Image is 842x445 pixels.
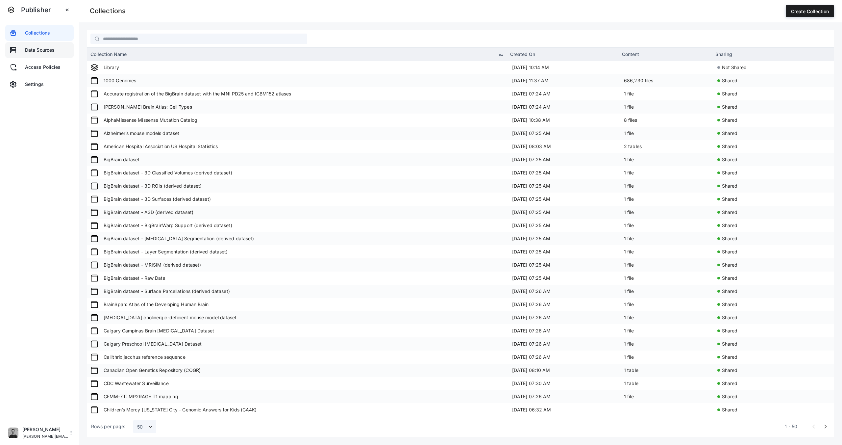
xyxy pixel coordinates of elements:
button: Create Collection [786,5,834,17]
span: [DATE] 07:25 AM [512,130,551,136]
span: Shared [722,249,738,255]
span: 1 file [624,209,634,215]
span: Shared [722,77,738,84]
span: [DATE] 10:14 AM [512,65,549,70]
a: Settings [5,76,74,92]
span: [DATE] 07:25 AM [512,157,551,162]
button: Collapse sidebar [61,3,74,16]
span: [DATE] 07:25 AM [512,275,551,281]
span: [DATE] 07:25 AM [512,170,551,175]
span: 1 file [624,222,634,228]
span: 1 file [624,183,634,189]
span: Shared [722,393,738,400]
img: collection.svg [90,103,98,111]
a: Data Sources [5,42,74,58]
span: 1 file [624,341,634,347]
span: 1 table [624,380,638,386]
span: 1 file [624,315,634,320]
img: collection.svg [90,182,98,190]
span: Shared [722,117,738,123]
span: 1 file [624,249,634,254]
span: shield_locked [9,63,17,71]
span: Library [98,65,119,70]
span: 1 file [624,91,634,96]
span: BigBrain dataset - Layer Segmentation (derived dataset) [98,249,228,254]
span: [DATE] 10:38 AM [512,117,550,123]
span: Calgary Campinas Brain [MEDICAL_DATA] Dataset [98,328,214,333]
span: [DATE] 07:25 AM [512,249,551,254]
span: 1 file [624,301,634,307]
span: [PERSON_NAME] Brain Atlas: Cell Types [98,104,192,110]
span: [MEDICAL_DATA] cholinergic-deficient mouse model dataset [98,315,237,320]
span: Shared [722,367,738,374]
span: [DATE] 07:25 AM [512,236,551,241]
span: Shared [722,170,738,176]
div: Content [622,51,639,58]
span: Shared [722,130,738,137]
span: Shared [722,301,738,308]
span: BigBrain dataset [98,157,140,162]
span: 1 file [624,104,634,110]
div: Collections [90,8,126,14]
div: Collection Name [90,51,504,58]
span: Shared [722,288,738,295]
img: collection.svg [90,208,98,216]
img: collection.svg [90,222,98,229]
span: 1 file [624,275,634,281]
span: Shared [722,327,738,334]
span: Shared [722,380,738,387]
span: [DATE] 11:37 AM [512,78,549,83]
span: Shared [722,104,738,110]
span: dns [9,46,17,54]
span: Not Shared [722,64,747,71]
img: collection.svg [90,287,98,295]
div: Content [622,51,709,58]
img: Profile image [8,428,18,438]
span: 686,230 files [624,78,653,83]
span: 8 files [624,117,637,123]
span: [DATE] 06:32 AM [512,407,551,412]
span: [DATE] 07:26 AM [512,288,551,294]
img: collection.svg [90,274,98,282]
img: collection.svg [90,90,98,98]
img: collection.svg [90,340,98,348]
span: 1 file [624,394,634,399]
span: 1 file [624,236,634,241]
div: Collection Name [90,51,127,58]
span: CDC Wastewater Surveillance [98,380,169,386]
span: 1 file [624,354,634,360]
span: 1 file [624,196,634,202]
span: BigBrain dataset - BigBrainWarp Support (derived dataset) [98,222,232,228]
div: User menu for Adam Booth [5,426,74,440]
span: [DATE] 07:26 AM [512,394,551,399]
span: 1 file [624,130,634,136]
span: 1 file [624,157,634,162]
div: Sharing [715,51,732,58]
span: [DATE] 07:26 AM [512,301,551,307]
div: 1 - 50 [785,423,797,430]
img: collection.svg [90,235,98,243]
a: Access Policies [5,59,74,75]
div: Created On [510,51,615,58]
img: collection.svg [90,195,98,203]
span: American Hospital Association US Hospital Statistics [98,144,218,149]
img: collection.svg [90,169,98,177]
span: BigBrain dataset - Raw Data [98,275,165,281]
span: Alzheimer’s mouse models dataset [98,130,179,136]
span: [DATE] 07:25 AM [512,196,551,202]
img: collection.svg [90,156,98,164]
span: BigBrain dataset - [MEDICAL_DATA] Segmentation (derived dataset) [98,236,254,241]
img: collection.svg [90,353,98,361]
img: collection.svg [90,116,98,124]
span: 2 tables [624,144,642,149]
span: Collections [25,30,50,36]
span: [DATE] 07:25 AM [512,262,551,268]
img: collection.svg [90,327,98,335]
span: 1 file [624,170,634,175]
img: collection.svg [90,143,98,150]
span: 1 file [624,288,634,294]
span: Shared [722,406,738,413]
span: [DATE] 07:25 AM [512,209,551,215]
span: [DATE] 07:26 AM [512,341,551,347]
span: [PERSON_NAME][EMAIL_ADDRESS][PERSON_NAME][DOMAIN_NAME] [22,433,68,440]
